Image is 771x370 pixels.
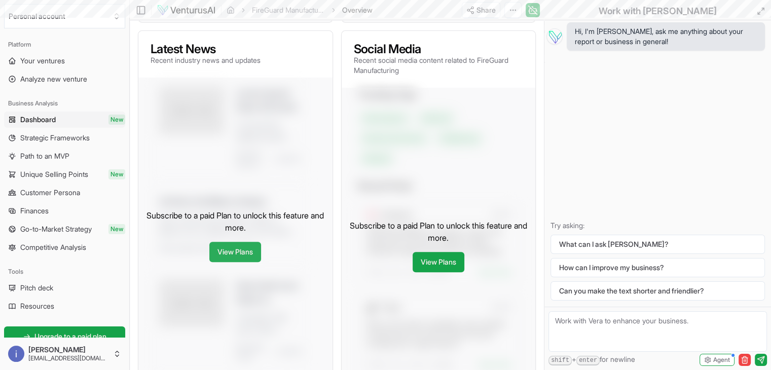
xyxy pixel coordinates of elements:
a: Path to an MVP [4,148,125,164]
span: [EMAIL_ADDRESS][DOMAIN_NAME] [28,354,109,362]
span: Resources [20,301,54,311]
a: Unique Selling PointsNew [4,166,125,182]
kbd: enter [576,356,600,365]
a: DashboardNew [4,112,125,128]
span: Upgrade to a paid plan [34,331,106,342]
span: Unique Selling Points [20,169,88,179]
span: Path to an MVP [20,151,69,161]
span: Strategic Frameworks [20,133,90,143]
span: [PERSON_NAME] [28,345,109,354]
a: Analyze new venture [4,71,125,87]
button: Agent [700,354,735,366]
div: Tools [4,264,125,280]
a: View Plans [209,242,261,262]
h3: Social Media [354,43,524,55]
a: Competitive Analysis [4,239,125,255]
span: Hi, I'm [PERSON_NAME], ask me anything about your report or business in general! [575,26,757,47]
a: Strategic Frameworks [4,130,125,146]
kbd: shift [548,356,572,365]
p: Try asking: [550,220,765,231]
a: Upgrade to a paid plan [4,326,125,347]
span: Customer Persona [20,188,80,198]
a: Go-to-Market StrategyNew [4,221,125,237]
button: How can I improve my business? [550,258,765,277]
a: Pitch deck [4,280,125,296]
div: Platform [4,36,125,53]
a: Your ventures [4,53,125,69]
span: New [108,115,125,125]
a: Customer Persona [4,184,125,201]
p: Recent industry news and updates [151,55,261,65]
span: Finances [20,206,49,216]
span: New [108,224,125,234]
span: Dashboard [20,115,56,125]
a: Finances [4,203,125,219]
p: Subscribe to a paid Plan to unlock this feature and more. [146,209,324,234]
span: Competitive Analysis [20,242,86,252]
button: [PERSON_NAME][EMAIL_ADDRESS][DOMAIN_NAME] [4,342,125,366]
img: ACg8ocL-rvPNncw5dvl5PYiiXuMGPWOAcLr0MVq-_yR5jPkWDNR-HQ=s96-c [8,346,24,362]
div: Business Analysis [4,95,125,112]
a: Resources [4,298,125,314]
span: New [108,169,125,179]
h3: Latest News [151,43,261,55]
button: Can you make the text shorter and friendlier? [550,281,765,301]
span: Go-to-Market Strategy [20,224,92,234]
span: Analyze new venture [20,74,87,84]
span: Your ventures [20,56,65,66]
img: Vera [546,28,563,45]
span: Agent [713,356,730,364]
span: + for newline [548,354,635,365]
p: Recent social media content related to FireGuard Manufacturing [354,55,524,76]
p: Subscribe to a paid Plan to unlock this feature and more. [350,219,528,244]
button: What can I ask [PERSON_NAME]? [550,235,765,254]
a: View Plans [413,252,464,272]
span: Pitch deck [20,283,53,293]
